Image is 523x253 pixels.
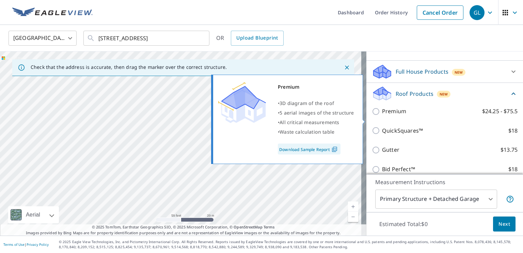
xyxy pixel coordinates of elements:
[493,217,516,232] button: Next
[382,146,399,154] p: Gutter
[278,144,340,154] a: Download Sample Report
[375,178,514,186] p: Measurement Instructions
[501,146,518,154] p: $13.75
[3,242,49,247] p: |
[231,31,283,46] a: Upload Blueprint
[9,29,77,48] div: [GEOGRAPHIC_DATA]
[234,224,262,229] a: OpenStreetMap
[59,239,520,250] p: © 2025 Eagle View Technologies, Inc. and Pictometry International Corp. All Rights Reserved. Repo...
[278,82,354,92] div: Premium
[372,63,518,80] div: Full House ProductsNew
[12,8,93,18] img: EV Logo
[506,195,514,203] span: Your report will include the primary structure and a detached garage if one exists.
[278,127,354,137] div: •
[374,217,433,232] p: Estimated Total: $0
[218,82,266,123] img: Premium
[280,129,334,135] span: Waste calculation table
[343,63,351,72] button: Close
[8,206,59,223] div: Aerial
[278,99,354,108] div: •
[396,90,433,98] p: Roof Products
[508,165,518,174] p: $18
[470,5,485,20] div: GL
[98,29,195,48] input: Search by address or latitude-longitude
[372,86,518,102] div: Roof ProductsNew
[92,224,275,230] span: © 2025 TomTom, Earthstar Geographics SIO, © 2025 Microsoft Corporation, ©
[280,109,354,116] span: 5 aerial images of the structure
[382,126,423,135] p: QuickSquares™
[278,108,354,118] div: •
[24,206,42,223] div: Aerial
[264,224,275,229] a: Terms
[348,202,358,212] a: Current Level 19, Zoom In
[31,64,227,70] p: Check that the address is accurate, then drag the marker over the correct structure.
[216,31,284,46] div: OR
[396,68,448,76] p: Full House Products
[482,107,518,116] p: $24.25 - $75.5
[280,119,339,125] span: All critical measurements
[330,146,339,152] img: Pdf Icon
[382,165,415,174] p: Bid Perfect™
[280,100,334,106] span: 3D diagram of the roof
[236,34,278,42] span: Upload Blueprint
[508,126,518,135] p: $18
[382,107,406,116] p: Premium
[498,220,510,228] span: Next
[375,190,497,209] div: Primary Structure + Detached Garage
[417,5,463,20] a: Cancel Order
[348,212,358,222] a: Current Level 19, Zoom Out
[455,70,463,75] span: New
[440,91,448,97] span: New
[27,242,49,247] a: Privacy Policy
[3,242,25,247] a: Terms of Use
[278,118,354,127] div: •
